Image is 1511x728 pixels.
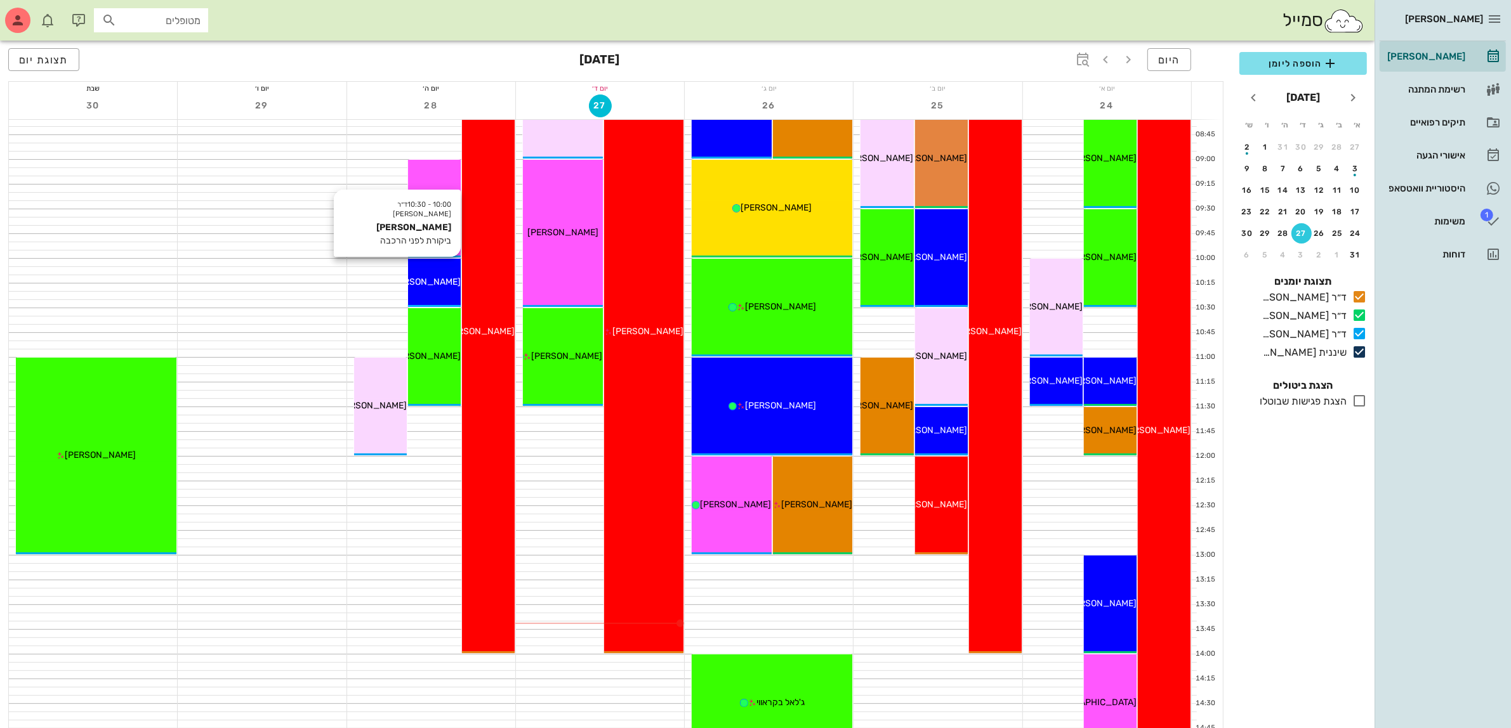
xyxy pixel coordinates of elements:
div: 2 [1309,250,1330,259]
span: [PERSON_NAME] [532,351,603,361]
button: 28 [1328,137,1348,157]
span: 25 [927,100,949,111]
span: [PERSON_NAME] [1119,425,1191,436]
div: 21 [1273,207,1293,216]
span: [PERSON_NAME] [741,202,812,213]
span: [PERSON_NAME] [527,227,598,238]
div: תיקים רפואיים [1385,117,1465,127]
span: 28 [419,100,442,111]
div: 08:45 [1192,129,1218,140]
div: 12:30 [1192,500,1218,511]
div: 3 [1345,164,1366,173]
div: שבת [9,82,177,94]
button: 30 [1291,137,1312,157]
button: 1 [1255,137,1276,157]
span: 26 [758,100,781,111]
button: תצוגת יום [8,48,79,71]
span: [PERSON_NAME] [745,400,816,411]
span: [PERSON_NAME] [612,326,683,337]
div: 3 [1291,250,1312,259]
h4: הצגת ביטולים [1239,378,1367,393]
div: 29 [1255,229,1276,238]
button: 8 [1255,159,1276,179]
div: 17 [1345,207,1366,216]
button: 24 [1345,223,1366,244]
button: 25 [1328,223,1348,244]
span: [PERSON_NAME] [1066,598,1137,609]
div: 14 [1273,186,1293,195]
button: 26 [1309,223,1330,244]
span: [PERSON_NAME] [390,276,461,287]
button: 26 [758,94,781,117]
div: 11 [1328,186,1348,195]
div: 12:45 [1192,525,1218,536]
span: [PERSON_NAME] [1066,252,1137,263]
div: 6 [1291,164,1312,173]
span: 27 [590,100,611,111]
div: משימות [1385,216,1465,226]
button: 3 [1291,245,1312,265]
div: 1 [1255,143,1276,152]
button: הוספה ליומן [1239,52,1367,75]
h3: [DATE] [580,48,620,74]
div: 6 [1237,250,1257,259]
div: 25 [1328,229,1348,238]
span: תג [1481,209,1493,221]
div: 10:30 [1192,302,1218,313]
div: 13:15 [1192,575,1218,585]
div: 22 [1255,207,1276,216]
button: 27 [1345,137,1366,157]
button: חודש שעבר [1342,86,1364,109]
button: 15 [1255,180,1276,200]
div: 2 [1237,143,1257,152]
button: 2 [1237,137,1257,157]
span: 29 [251,100,274,111]
div: 30 [1291,143,1312,152]
div: 13:00 [1192,550,1218,561]
span: תצוגת יום [19,54,69,66]
div: 13:30 [1192,599,1218,610]
a: היסטוריית וואטסאפ [1380,173,1506,204]
div: 1 [1328,250,1348,259]
th: ג׳ [1313,114,1330,136]
span: [PERSON_NAME] [897,499,968,510]
button: 9 [1237,159,1257,179]
span: 30 [82,100,105,111]
button: 30 [82,94,105,117]
div: 12:15 [1192,476,1218,486]
div: 09:15 [1192,179,1218,190]
button: 28 [1273,223,1293,244]
span: [PERSON_NAME] [843,252,914,263]
div: 19 [1309,207,1330,216]
a: רשימת המתנה [1380,74,1506,105]
span: [PERSON_NAME] [65,450,136,460]
div: ד״ר [PERSON_NAME] [1257,327,1347,342]
span: [PERSON_NAME] [745,301,816,312]
button: 1 [1328,245,1348,265]
div: 11:00 [1192,352,1218,363]
div: 9 [1237,164,1257,173]
div: 23 [1237,207,1257,216]
div: 14:00 [1192,649,1218,660]
button: 29 [251,94,274,117]
div: יום ב׳ [854,82,1022,94]
div: 09:30 [1192,204,1218,214]
a: אישורי הגעה [1380,140,1506,171]
div: היסטוריית וואטסאפ [1385,183,1465,193]
div: 31 [1273,143,1293,152]
span: [PERSON_NAME] [336,400,407,411]
button: 23 [1237,202,1257,222]
th: ו׳ [1258,114,1275,136]
span: [PERSON_NAME] צעדי [824,153,914,164]
div: 13 [1291,186,1312,195]
div: 7 [1273,164,1293,173]
button: 7 [1273,159,1293,179]
div: 4 [1273,250,1293,259]
div: 10:00 [1192,253,1218,264]
div: 10 [1345,186,1366,195]
button: 5 [1255,245,1276,265]
div: 15 [1255,186,1276,195]
button: 10 [1345,180,1366,200]
button: 2 [1309,245,1330,265]
th: ה׳ [1277,114,1293,136]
